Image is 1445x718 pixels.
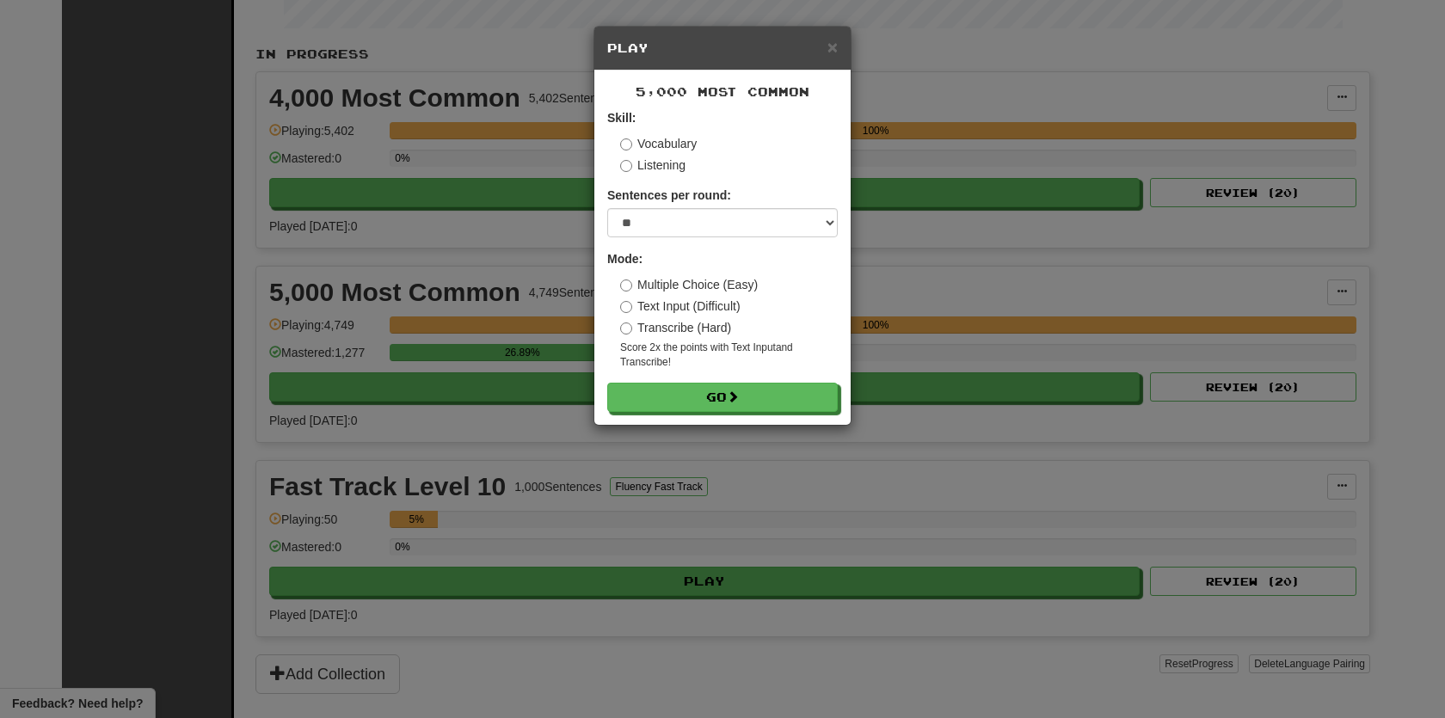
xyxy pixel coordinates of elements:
label: Transcribe (Hard) [620,319,731,336]
label: Multiple Choice (Easy) [620,276,758,293]
button: Go [607,383,838,412]
span: 5,000 Most Common [636,84,809,99]
label: Sentences per round: [607,187,731,204]
strong: Mode: [607,252,643,266]
input: Listening [620,160,632,172]
small: Score 2x the points with Text Input and Transcribe ! [620,341,838,370]
h5: Play [607,40,838,57]
label: Listening [620,156,686,174]
label: Vocabulary [620,135,697,152]
input: Multiple Choice (Easy) [620,279,632,291]
input: Text Input (Difficult) [620,301,632,313]
label: Text Input (Difficult) [620,298,741,315]
input: Vocabulary [620,138,632,150]
strong: Skill: [607,111,636,125]
span: × [827,37,838,57]
input: Transcribe (Hard) [620,322,632,334]
button: Close [827,38,838,56]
